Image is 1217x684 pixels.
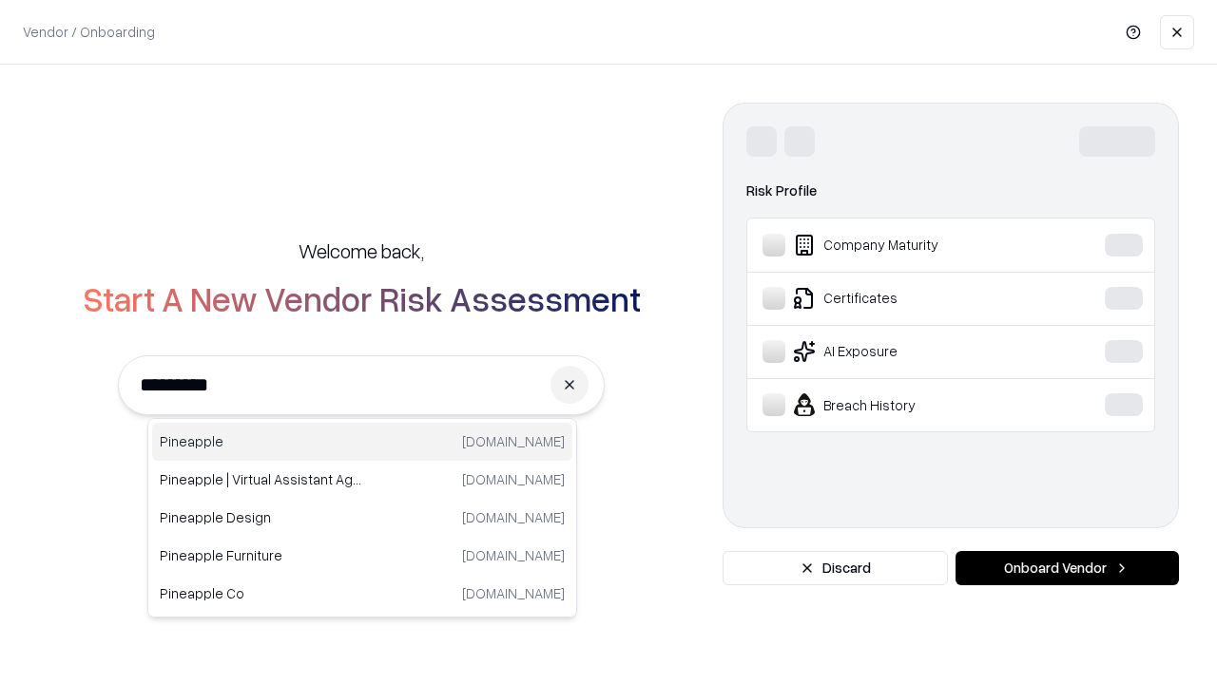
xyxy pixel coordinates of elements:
[160,469,362,489] p: Pineapple | Virtual Assistant Agency
[763,393,1047,416] div: Breach History
[746,180,1155,202] div: Risk Profile
[763,234,1047,256] div: Company Maturity
[83,279,641,317] h2: Start A New Vendor Risk Assessment
[462,431,565,451] p: [DOMAIN_NAME]
[147,418,577,617] div: Suggestions
[763,340,1047,363] div: AI Exposure
[299,237,424,264] h5: Welcome back,
[462,507,565,527] p: [DOMAIN_NAME]
[956,551,1179,585] button: Onboard Vendor
[723,551,948,585] button: Discard
[462,469,565,489] p: [DOMAIN_NAME]
[23,22,155,42] p: Vendor / Onboarding
[462,583,565,603] p: [DOMAIN_NAME]
[160,507,362,527] p: Pineapple Design
[462,545,565,565] p: [DOMAIN_NAME]
[160,583,362,603] p: Pineapple Co
[160,431,362,451] p: Pineapple
[763,287,1047,310] div: Certificates
[160,545,362,565] p: Pineapple Furniture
